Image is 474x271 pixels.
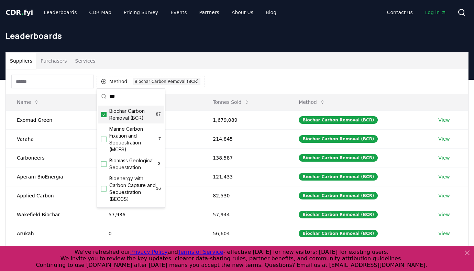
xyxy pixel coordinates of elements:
button: MethodBiochar Carbon Removal (BCR) [97,76,205,87]
td: 1,679,089 [202,110,288,129]
a: View [438,135,450,142]
a: CDR.fyi [5,8,33,17]
span: Marine Carbon Fixation and Sequestration (MCFS) [109,126,158,153]
button: Suppliers [6,53,36,69]
td: Carboneers [6,148,98,167]
td: 52,625 [202,243,288,262]
a: CDR Map [84,6,117,19]
span: CDR fyi [5,8,33,17]
div: Biochar Carbon Removal (BCR) [299,211,378,218]
button: Tonnes Sold [207,95,255,109]
a: Events [165,6,192,19]
nav: Main [38,6,282,19]
span: . [21,8,24,17]
span: Biochar Carbon Removal (BCR) [109,108,156,121]
span: 7 [158,137,161,142]
td: Arukah [6,224,98,243]
td: 121,433 [202,167,288,186]
td: Varaha [6,129,98,148]
td: 57,936 [98,205,202,224]
a: Contact us [382,6,418,19]
td: 138,587 [202,148,288,167]
div: Biochar Carbon Removal (BCR) [299,135,378,143]
a: Partners [194,6,225,19]
a: About Us [226,6,259,19]
td: 56,604 [202,224,288,243]
td: 49,125 [98,243,202,262]
a: Pricing Survey [118,6,164,19]
a: View [438,154,450,161]
button: Services [71,53,100,69]
a: Leaderboards [38,6,82,19]
h1: Leaderboards [5,30,469,41]
td: Aperam BioEnergia [6,167,98,186]
td: 57,944 [202,205,288,224]
div: Biochar Carbon Removal (BCR) [299,230,378,237]
div: Biochar Carbon Removal (BCR) [133,78,200,85]
span: Biomass Geological Sequestration [109,157,157,171]
span: Biomass Direct Storage [109,207,156,220]
td: Pacific Biochar [6,243,98,262]
td: 214,845 [202,129,288,148]
a: View [438,192,450,199]
span: Bioenergy with Carbon Capture and Sequestration (BECCS) [109,175,156,203]
td: Wakefield Biochar [6,205,98,224]
div: Biochar Carbon Removal (BCR) [299,116,378,124]
span: 16 [156,186,161,192]
div: Biochar Carbon Removal (BCR) [299,173,378,181]
td: 0 [98,224,202,243]
span: 87 [156,112,161,117]
a: View [438,117,450,123]
a: View [438,173,450,180]
a: View [438,211,450,218]
div: Biochar Carbon Removal (BCR) [299,154,378,162]
button: Name [11,95,45,109]
button: Method [293,95,331,109]
nav: Main [382,6,452,19]
span: 3 [157,161,161,167]
a: View [438,230,450,237]
td: Applied Carbon [6,186,98,205]
td: Exomad Green [6,110,98,129]
span: Log in [425,9,447,16]
div: Biochar Carbon Removal (BCR) [299,192,378,199]
a: Log in [420,6,452,19]
td: 82,530 [202,186,288,205]
a: Blog [260,6,282,19]
button: Purchasers [36,53,71,69]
